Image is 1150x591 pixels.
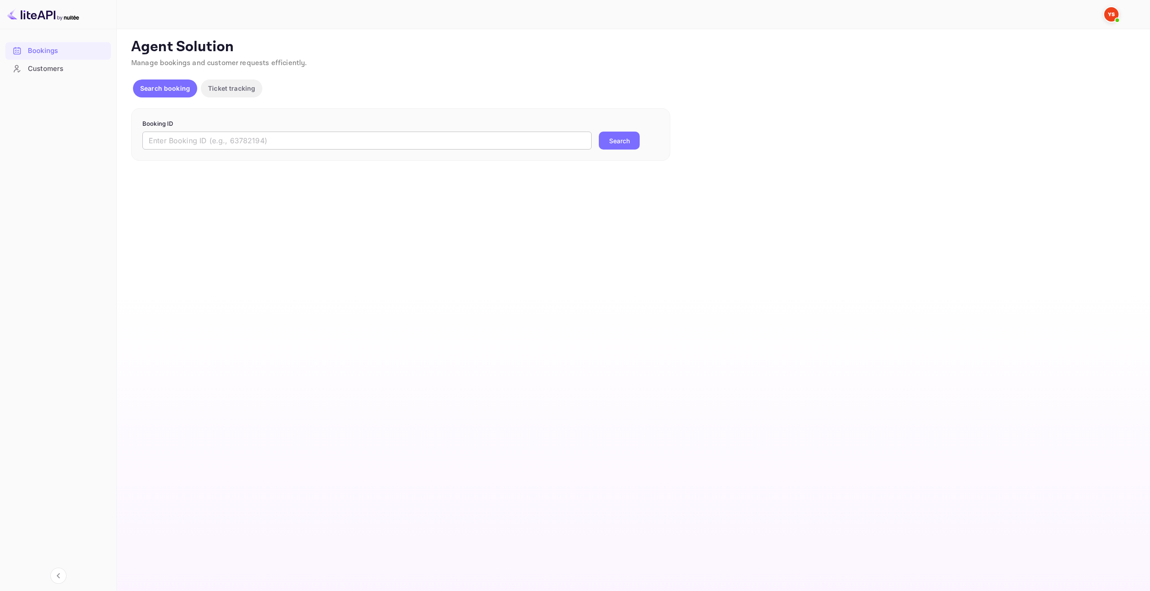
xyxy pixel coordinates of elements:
a: Bookings [5,42,111,59]
p: Booking ID [142,119,659,128]
div: Bookings [5,42,111,60]
p: Agent Solution [131,38,1134,56]
button: Collapse navigation [50,568,66,584]
img: LiteAPI logo [7,7,79,22]
div: Customers [28,64,106,74]
img: Yandex Support [1104,7,1119,22]
div: Customers [5,60,111,78]
p: Search booking [140,84,190,93]
input: Enter Booking ID (e.g., 63782194) [142,132,592,150]
p: Ticket tracking [208,84,255,93]
div: Bookings [28,46,106,56]
button: Search [599,132,640,150]
a: Customers [5,60,111,77]
span: Manage bookings and customer requests efficiently. [131,58,307,68]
